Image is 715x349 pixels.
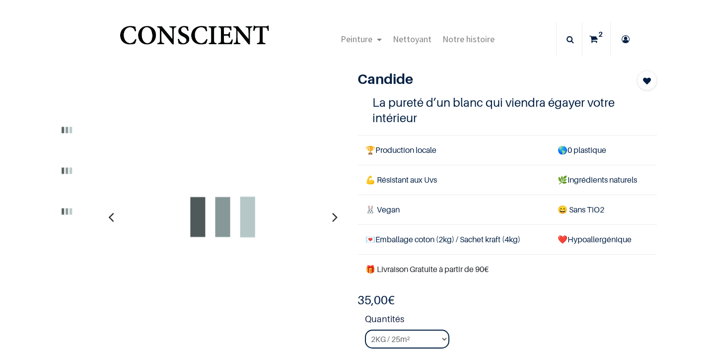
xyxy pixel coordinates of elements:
[357,135,550,165] td: Production locale
[335,22,387,57] a: Peinture
[550,135,657,165] td: 0 plastique
[442,33,495,45] span: Notre histoire
[118,20,271,59] img: Conscient
[357,70,612,87] h1: Candide
[558,145,568,155] span: 🌎
[550,165,657,195] td: Ingrédients naturels
[643,75,651,87] span: Add to wishlist
[341,33,372,45] span: Peinture
[357,293,395,307] b: €
[596,29,605,39] sup: 2
[365,175,437,185] span: 💪 Résistant aux Uvs
[50,113,84,147] img: Product image
[365,312,657,330] strong: Quantités
[372,95,642,126] h4: La pureté d’un blanc qui viendra égayer votre intérieur
[357,225,550,255] td: Emballage coton (2kg) / Sachet kraft (4kg)
[365,205,400,214] span: 🐰 Vegan
[558,205,573,214] span: 😄 S
[50,153,84,188] img: Product image
[365,264,489,274] font: 🎁 Livraison Gratuite à partir de 90€
[558,175,568,185] span: 🌿
[357,293,388,307] span: 35,00
[118,20,271,59] a: Logo of Conscient
[637,70,657,90] button: Add to wishlist
[50,194,84,229] img: Product image
[393,33,431,45] span: Nettoyant
[550,225,657,255] td: ❤️Hypoallergénique
[113,108,332,326] img: Product image
[582,22,610,57] a: 2
[365,234,375,244] span: 💌
[550,195,657,224] td: ans TiO2
[365,145,375,155] span: 🏆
